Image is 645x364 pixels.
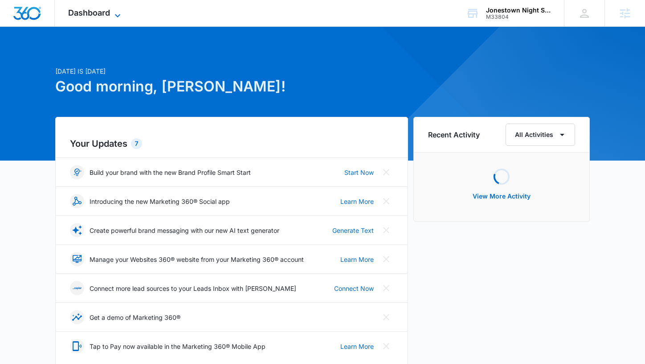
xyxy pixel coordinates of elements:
[55,66,408,76] p: [DATE] is [DATE]
[379,194,393,208] button: Close
[379,165,393,179] button: Close
[55,76,408,97] h1: Good morning, [PERSON_NAME]!
[334,284,374,293] a: Connect Now
[506,124,575,146] button: All Activities
[464,186,539,207] button: View More Activity
[70,137,393,150] h2: Your Updates
[340,342,374,351] a: Learn More
[428,129,480,140] h6: Recent Activity
[379,310,393,324] button: Close
[90,255,304,264] p: Manage your Websites 360® website from your Marketing 360® account
[379,281,393,295] button: Close
[131,138,142,149] div: 7
[340,197,374,206] a: Learn More
[90,313,180,322] p: Get a demo of Marketing 360®
[90,342,265,351] p: Tap to Pay now available in the Marketing 360® Mobile App
[379,252,393,266] button: Close
[68,8,110,17] span: Dashboard
[340,255,374,264] a: Learn More
[379,223,393,237] button: Close
[90,197,230,206] p: Introducing the new Marketing 360® Social app
[486,7,551,14] div: account name
[90,226,279,235] p: Create powerful brand messaging with our new AI text generator
[344,168,374,177] a: Start Now
[90,168,251,177] p: Build your brand with the new Brand Profile Smart Start
[332,226,374,235] a: Generate Text
[90,284,296,293] p: Connect more lead sources to your Leads Inbox with [PERSON_NAME]
[486,14,551,20] div: account id
[379,339,393,353] button: Close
